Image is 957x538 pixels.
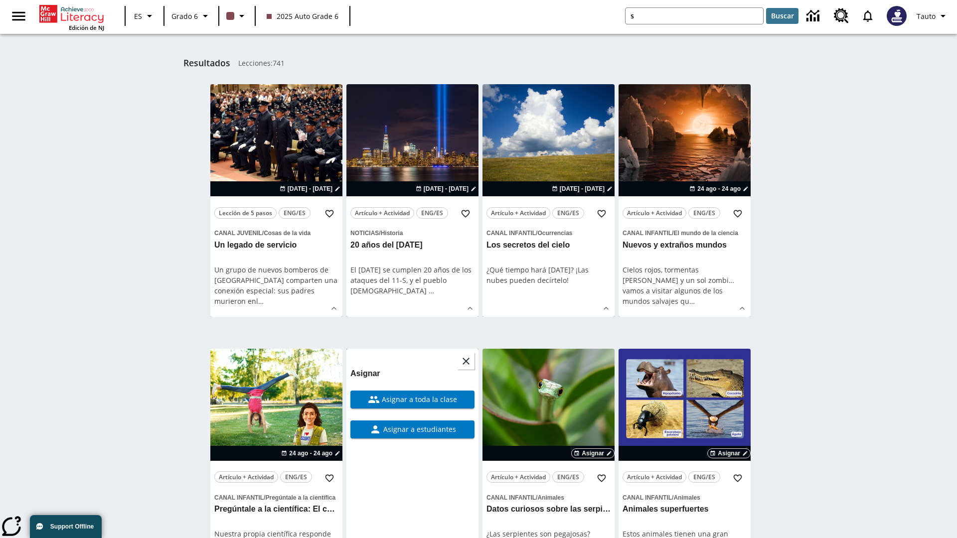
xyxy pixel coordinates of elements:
button: Añadir a mis Favoritas [593,469,611,487]
span: Canal juvenil [214,230,262,237]
button: Grado: Grado 6, Elige un grado [167,7,215,25]
button: Añadir a mis Favoritas [729,205,747,223]
span: Canal Infantil [623,494,672,501]
span: Canal Infantil [623,230,672,237]
button: 24 ago - 24 ago Elegir fechas [687,184,751,193]
button: Artículo + Actividad [214,471,278,483]
button: Artículo + Actividad [486,471,550,483]
button: Lenguaje: ES, Selecciona un idioma [129,7,160,25]
span: … [429,286,434,295]
span: Canal Infantil [486,494,536,501]
div: El [DATE] se cumplen 20 años de los ataques del 11-S, y el pueblo [DEMOGRAPHIC_DATA] [350,265,475,296]
span: Animales [537,494,564,501]
span: ENG/ES [421,208,443,218]
button: ENG/ES [688,471,720,483]
button: Añadir a mis Favoritas [729,469,747,487]
span: / [264,494,265,501]
a: Centro de información [800,2,828,30]
span: Asignar a toda la clase [380,394,457,404]
button: Asignar Elegir fechas [571,448,615,458]
div: ¿Qué tiempo hará [DATE]? ¡Las nubes pueden decírtelo! [486,265,611,285]
span: Canal Infantil [214,494,264,501]
button: ENG/ES [280,471,312,483]
button: Añadir a mis Favoritas [593,205,611,223]
button: Añadir a mis Favoritas [320,205,338,223]
span: 24 ago - 24 ago [289,449,332,458]
h6: Asignar [350,367,475,381]
span: ENG/ES [557,208,579,218]
span: / [672,494,673,501]
a: Notificaciones [855,3,881,29]
div: lesson details [619,84,751,317]
span: Edición de NJ [69,24,104,31]
span: Asignar [582,449,604,458]
span: / [262,230,264,237]
span: Lecciones : 741 [238,58,285,68]
span: El mundo de la ciencia [673,230,738,237]
button: Lección de 5 pasos [214,207,277,219]
h3: Datos curiosos sobre las serpientes [486,504,611,515]
button: Abrir el menú lateral [4,1,33,31]
span: Artículo + Actividad [491,208,546,218]
span: Cosas de la vida [264,230,311,237]
span: Noticias [350,230,379,237]
button: Artículo + Actividad [623,471,686,483]
span: Tema: Noticias/Historia [350,227,475,238]
span: Artículo + Actividad [491,472,546,482]
button: Escoja un nuevo avatar [881,3,913,29]
span: Tema: Canal juvenil/Cosas de la vida [214,227,338,238]
span: Grado 6 [171,11,198,21]
h3: Animales superfuertes [623,504,747,515]
button: Buscar [766,8,798,24]
input: Buscar campo [626,8,763,24]
h3: Un legado de servicio [214,240,338,251]
span: [DATE] - [DATE] [424,184,469,193]
span: ENG/ES [285,472,307,482]
span: Asignar a estudiantes [381,424,456,434]
span: / [536,230,537,237]
img: Avatar [887,6,907,26]
span: … [258,296,264,306]
button: El color de la clase es café oscuro. Cambiar el color de la clase. [222,7,252,25]
h3: 20 años del 11 de septiembre [350,240,475,251]
button: 24 ago - 24 ago Elegir fechas [279,449,342,458]
button: Support Offline [30,515,102,538]
span: Asignar [718,449,740,458]
button: 22 ago - 22 ago Elegir fechas [550,184,615,193]
a: Centro de recursos, Se abrirá en una pestaña nueva. [828,2,855,29]
h1: Resultados [183,58,230,68]
span: ENG/ES [284,208,306,218]
span: ENG/ES [693,208,715,218]
button: Ver más [599,301,614,316]
button: ENG/ES [416,207,448,219]
div: lesson details [482,84,615,317]
span: ES [134,11,142,21]
button: ENG/ES [552,471,584,483]
span: 2025 Auto Grade 6 [267,11,338,21]
button: Asignar a estudiantes [350,420,475,438]
span: [DATE] - [DATE] [560,184,605,193]
span: l [256,296,258,306]
div: Cielos rojos, tormentas [PERSON_NAME] y un sol zombi… vamos a visitar algunos de los mundos salva... [623,265,747,306]
span: Tema: Canal Infantil/Pregúntale a la científica [214,492,338,503]
div: Portada [39,3,104,31]
button: Ver más [735,301,750,316]
button: Añadir a mis Favoritas [320,469,338,487]
span: Historia [381,230,403,237]
button: ENG/ES [688,207,720,219]
span: Artículo + Actividad [219,472,274,482]
button: Artículo + Actividad [486,207,550,219]
span: Support Offline [50,523,94,530]
button: Ver más [326,301,341,316]
button: Artículo + Actividad [350,207,414,219]
div: Un grupo de nuevos bomberos de [GEOGRAPHIC_DATA] comparten una conexión especial: sus padres muri... [214,265,338,306]
span: Ocurrencias [537,230,572,237]
a: Portada [39,4,104,24]
button: Cerrar [458,353,475,370]
span: / [379,230,380,237]
span: Artículo + Actividad [355,208,410,218]
span: Tema: Canal Infantil/Ocurrencias [486,227,611,238]
button: Artículo + Actividad [623,207,686,219]
span: Tema: Canal Infantil/El mundo de la ciencia [623,227,747,238]
span: Pregúntale a la científica [265,494,335,501]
